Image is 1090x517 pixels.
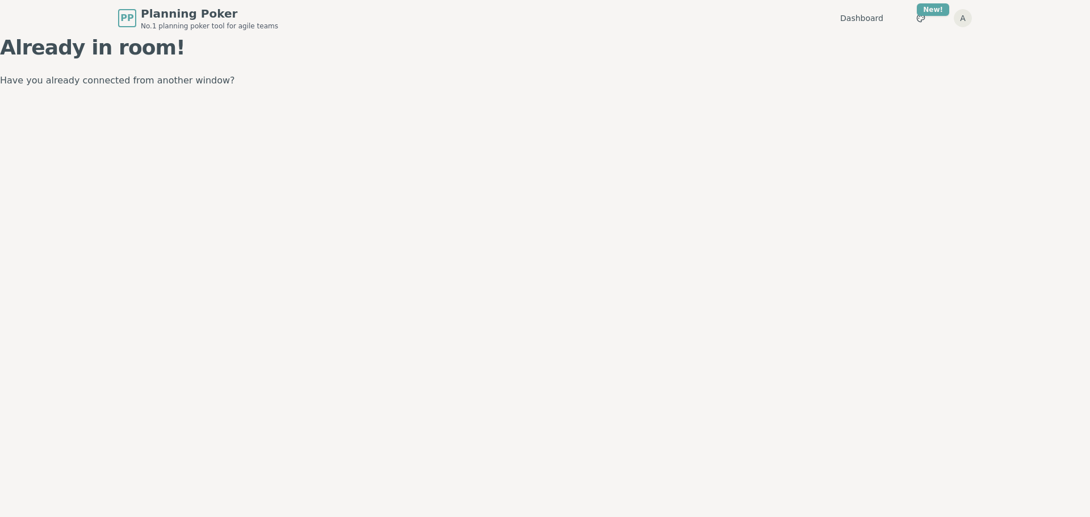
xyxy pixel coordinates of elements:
a: PPPlanning PokerNo.1 planning poker tool for agile teams [118,6,278,31]
span: No.1 planning poker tool for agile teams [141,22,278,31]
span: PP [120,11,133,25]
span: Planning Poker [141,6,278,22]
a: Dashboard [840,12,883,24]
button: New! [911,8,931,28]
button: A [954,9,972,27]
div: New! [917,3,949,16]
